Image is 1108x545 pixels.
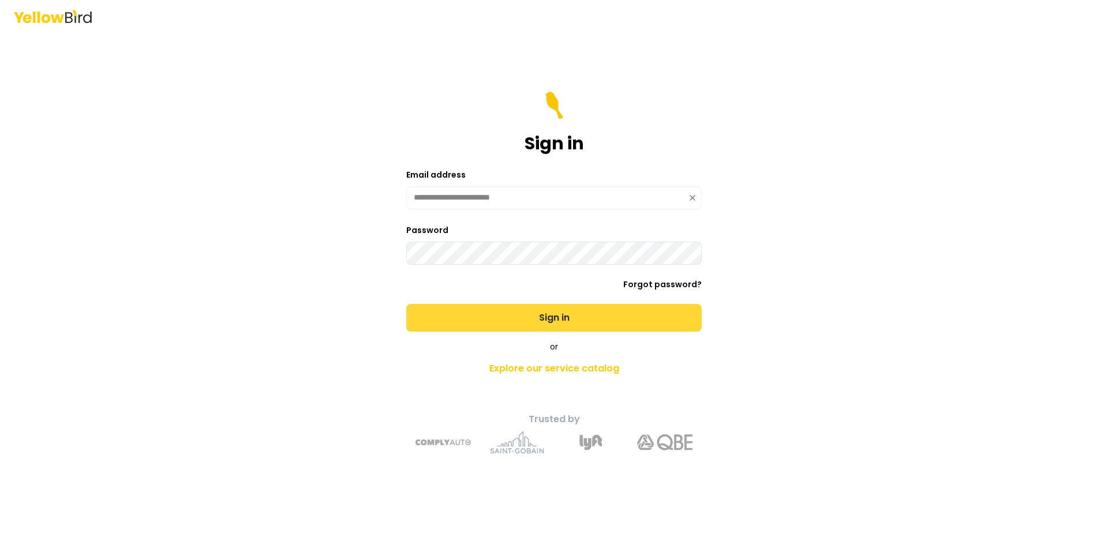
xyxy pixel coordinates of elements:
label: Password [406,224,448,236]
span: or [550,341,558,352]
h1: Sign in [525,133,584,154]
button: Sign in [406,304,702,332]
a: Explore our service catalog [351,357,757,380]
p: Trusted by [351,412,757,426]
a: Forgot password? [623,279,702,290]
label: Email address [406,169,466,181]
